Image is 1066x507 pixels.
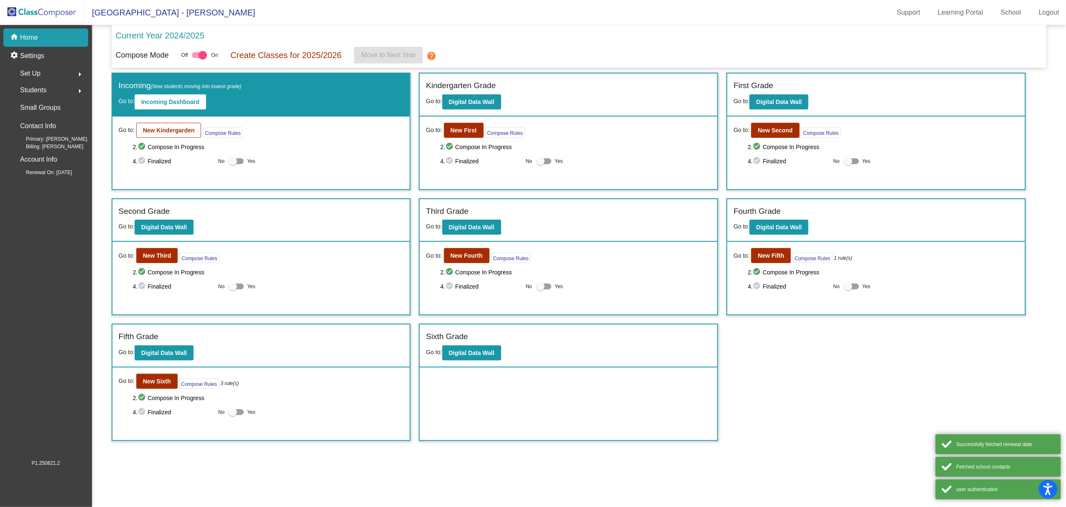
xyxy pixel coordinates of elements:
[734,98,750,104] span: Go to:
[136,248,178,263] button: New Third
[753,142,763,152] mat-icon: check_circle
[444,123,484,138] button: New First
[141,99,199,105] b: Incoming Dashboard
[753,156,763,166] mat-icon: check_circle
[116,50,169,61] p: Compose Mode
[734,251,750,260] span: Go to:
[440,142,711,152] span: 2. Compose In Progress
[445,281,455,292] mat-icon: check_circle
[440,267,711,277] span: 2. Compose In Progress
[445,142,455,152] mat-icon: check_circle
[440,156,521,166] span: 4. Finalized
[485,127,525,138] button: Compose Rules
[994,6,1028,19] a: School
[444,248,490,263] button: New Fourth
[753,267,763,277] mat-icon: check_circle
[218,157,224,165] span: No
[133,281,214,292] span: 4. Finalized
[748,267,1019,277] span: 2. Compose In Progress
[143,252,171,259] b: New Third
[10,51,20,61] mat-icon: settings
[20,84,46,96] span: Students
[748,281,829,292] span: 4. Finalized
[119,80,242,92] label: Incoming
[451,252,483,259] b: New Fourth
[138,142,148,152] mat-icon: check_circle
[119,331,158,343] label: Fifth Grade
[426,331,468,343] label: Sixth Grade
[555,281,563,292] span: Yes
[440,281,521,292] span: 4. Finalized
[20,33,38,43] p: Home
[138,267,148,277] mat-icon: check_circle
[247,156,255,166] span: Yes
[133,142,404,152] span: 2. Compose In Progress
[181,51,188,59] span: Off
[138,407,148,417] mat-icon: check_circle
[834,283,840,290] span: No
[84,6,255,19] span: [GEOGRAPHIC_DATA] - [PERSON_NAME]
[20,120,56,132] p: Contact Info
[119,223,135,230] span: Go to:
[135,220,194,235] button: Digital Data Wall
[426,349,442,355] span: Go to:
[133,407,214,417] span: 4. Finalized
[361,51,416,58] span: Move to Next Year
[136,123,201,138] button: New Kindergarden
[133,156,214,166] span: 4. Finalized
[230,49,342,61] p: Create Classes for 2025/2026
[116,29,204,42] p: Current Year 2024/2025
[834,254,852,262] i: 1 rule(s)
[449,99,495,105] b: Digital Data Wall
[756,99,802,105] b: Digital Data Wall
[20,154,57,165] p: Account Info
[426,98,442,104] span: Go to:
[13,169,72,176] span: Renewal On: [DATE]
[756,224,802,231] b: Digital Data Wall
[956,486,1055,493] div: user authenticated
[526,157,532,165] span: No
[445,156,455,166] mat-icon: check_circle
[751,248,791,263] button: New Fifth
[801,127,841,138] button: Compose Rules
[862,156,871,166] span: Yes
[449,350,495,356] b: Digital Data Wall
[426,80,496,92] label: Kindergarten Grade
[750,94,808,109] button: Digital Data Wall
[451,127,477,134] b: New First
[218,408,224,416] span: No
[426,223,442,230] span: Go to:
[138,156,148,166] mat-icon: check_circle
[143,378,171,385] b: New Sixth
[247,407,255,417] span: Yes
[354,47,423,63] button: Move to Next Year
[20,51,44,61] p: Settings
[526,283,532,290] span: No
[119,349,135,355] span: Go to:
[734,223,750,230] span: Go to:
[426,205,468,218] label: Third Grade
[211,51,218,59] span: On
[220,380,239,387] i: 3 rule(s)
[734,126,750,134] span: Go to:
[750,220,808,235] button: Digital Data Wall
[442,94,501,109] button: Digital Data Wall
[449,224,495,231] b: Digital Data Wall
[758,252,784,259] b: New Fifth
[135,345,194,360] button: Digital Data Wall
[956,463,1055,471] div: Fetched school contacts
[748,156,829,166] span: 4. Finalized
[442,345,501,360] button: Digital Data Wall
[151,84,242,89] span: (New students moving into lowest grade)
[862,281,871,292] span: Yes
[758,127,793,134] b: New Second
[247,281,255,292] span: Yes
[426,251,442,260] span: Go to:
[426,126,442,134] span: Go to:
[442,220,501,235] button: Digital Data Wall
[734,80,773,92] label: First Grade
[141,350,187,356] b: Digital Data Wall
[956,441,1055,448] div: Successfully fetched renewal date
[753,281,763,292] mat-icon: check_circle
[931,6,990,19] a: Learning Portal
